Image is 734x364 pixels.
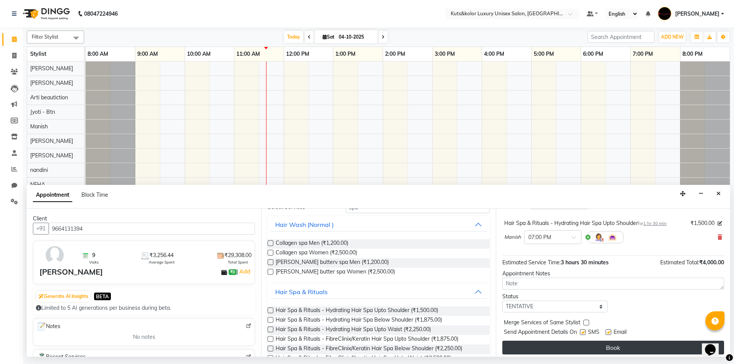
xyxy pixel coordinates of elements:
[32,34,58,40] span: Filter Stylist
[275,287,328,296] div: Hair Spa & Rituals
[643,221,667,226] span: 1 hr 30 min
[86,49,110,60] a: 8:00 AM
[44,244,66,266] img: avatar
[30,79,73,86] span: [PERSON_NAME]
[276,268,395,277] span: [PERSON_NAME] butter spa Women (₹2,500.00)
[30,152,73,159] span: [PERSON_NAME]
[92,251,95,259] span: 9
[94,293,111,300] span: BETA
[504,328,577,338] span: Send Appointment Details On
[504,219,667,227] div: Hair Spa & Rituals - Hydrating Hair Spa Upto Shoulder
[185,49,213,60] a: 10:00 AM
[502,270,724,278] div: Appointment Notes
[89,259,99,265] span: Visits
[37,291,90,302] button: Generate AI Insights
[36,322,60,332] span: Notes
[30,50,46,57] span: Stylist
[336,31,375,43] input: 2025-10-04
[638,221,667,226] small: for
[49,223,255,235] input: Search by Name/Mobile/Email/Code
[224,251,252,259] span: ₹29,308.00
[588,31,654,43] input: Search Appointment
[504,233,521,241] span: Manish
[84,3,118,24] b: 08047224946
[718,221,722,226] i: Edit price
[658,7,671,20] img: Jasim Ansari
[149,259,175,265] span: Average Spent
[659,32,685,42] button: ADD NEW
[661,34,684,40] span: ADD NEW
[532,49,556,60] a: 5:00 PM
[276,335,458,345] span: Hair Spa & Rituals - FibreClinix/Keratin Hair Spa Upto Shoulder (₹1,875.00)
[660,259,699,266] span: Estimated Total:
[702,333,726,356] iframe: chat widget
[135,49,160,60] a: 9:00 AM
[30,123,48,130] span: Manish
[581,49,605,60] a: 6:00 PM
[36,304,252,312] div: Limited to 5 AI generations per business during beta.
[594,233,603,242] img: Hairdresser.png
[383,49,407,60] a: 2:00 PM
[502,293,607,301] div: Status
[234,49,262,60] a: 11:00 AM
[276,306,438,316] span: Hair Spa & Rituals - Hydrating Hair Spa Upto Shoulder (₹1,500.00)
[39,266,103,278] div: [PERSON_NAME]
[608,233,617,242] img: Interior.png
[433,49,457,60] a: 3:00 PM
[631,49,655,60] a: 7:00 PM
[238,267,252,276] a: Add
[229,269,237,275] span: ₹0
[271,285,486,299] button: Hair Spa & Rituals
[275,220,334,229] div: Hair Wash (Normal )
[614,328,627,338] span: Email
[690,219,715,227] span: ₹1,500.00
[284,31,303,43] span: Today
[271,218,486,231] button: Hair Wash (Normal )
[502,259,561,266] span: Estimated Service Time:
[321,34,336,40] span: Sat
[149,251,174,259] span: ₹3,256.44
[561,259,609,266] span: 3 hours 30 minutes
[504,319,580,328] span: Merge Services of Same Stylist
[30,167,48,173] span: nandini
[30,138,73,144] span: [PERSON_NAME]
[33,215,255,223] div: Client
[19,3,72,24] img: logo
[284,49,311,60] a: 12:00 PM
[228,259,248,265] span: Total Spent
[133,333,155,341] span: No notes
[81,191,108,198] span: Block Time
[30,94,68,101] span: Arti beautiction
[276,258,389,268] span: [PERSON_NAME] butterv spa Men (₹1,200.00)
[588,328,599,338] span: SMS
[276,316,442,325] span: Hair Spa & Rituals - Hydrating Hair Spa Below Shoulder (₹1,875.00)
[482,49,506,60] a: 4:00 PM
[276,325,431,335] span: Hair Spa & Rituals - Hydrating Hair Spa Upto Waist (₹2,250.00)
[30,65,73,72] span: [PERSON_NAME]
[333,49,357,60] a: 1:00 PM
[276,345,462,354] span: Hair Spa & Rituals - FibreClinix/Keratin Hair Spa Below Shoulder (₹2,250.00)
[276,239,348,249] span: Collagen spa Men (₹1,200.00)
[33,188,72,202] span: Appointment
[675,10,719,18] span: [PERSON_NAME]
[276,354,451,364] span: Hair Spa & Rituals - FibreClinix/Keratin Hair Spa Upto Waist (₹2,500.00)
[30,181,45,188] span: NEHA
[713,188,724,200] button: Close
[36,353,86,362] span: Recent Services
[276,249,357,258] span: Collagen spa Women (₹2,500.00)
[680,49,705,60] a: 8:00 PM
[237,267,252,276] span: |
[699,259,724,266] span: ₹4,000.00
[30,108,55,115] span: Jyoti - Btn
[502,341,724,354] button: Book
[33,223,49,235] button: +91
